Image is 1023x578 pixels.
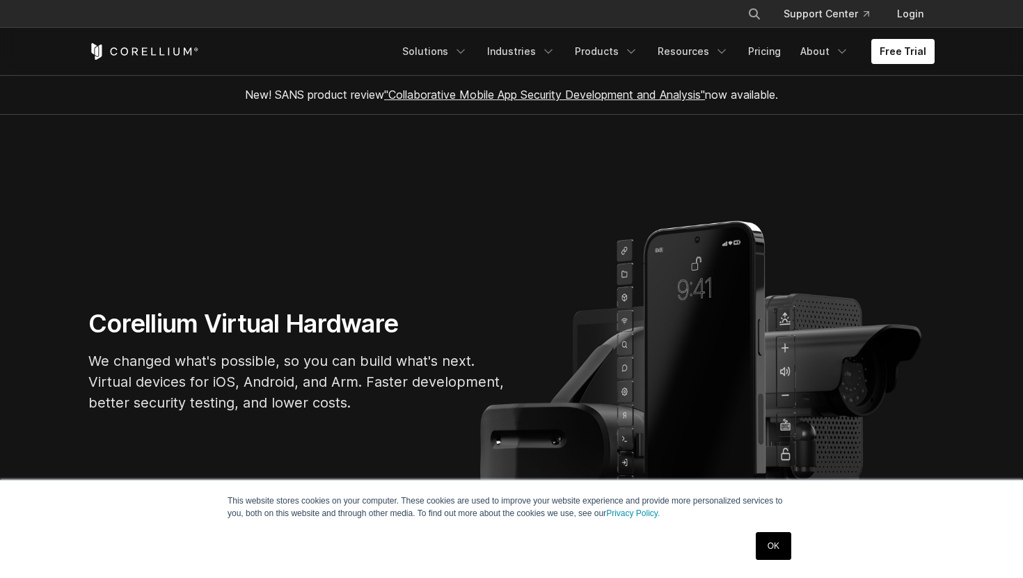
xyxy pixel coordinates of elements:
[88,308,506,339] h1: Corellium Virtual Hardware
[228,495,795,520] p: This website stores cookies on your computer. These cookies are used to improve your website expe...
[394,39,476,64] a: Solutions
[756,532,791,560] a: OK
[871,39,935,64] a: Free Trial
[792,39,857,64] a: About
[740,39,789,64] a: Pricing
[566,39,647,64] a: Products
[88,351,506,413] p: We changed what's possible, so you can build what's next. Virtual devices for iOS, Android, and A...
[649,39,737,64] a: Resources
[384,88,705,102] a: "Collaborative Mobile App Security Development and Analysis"
[88,43,199,60] a: Corellium Home
[606,508,660,518] a: Privacy Policy.
[394,39,935,64] div: Navigation Menu
[742,1,767,26] button: Search
[731,1,935,26] div: Navigation Menu
[886,1,935,26] a: Login
[479,39,564,64] a: Industries
[245,88,778,102] span: New! SANS product review now available.
[772,1,880,26] a: Support Center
